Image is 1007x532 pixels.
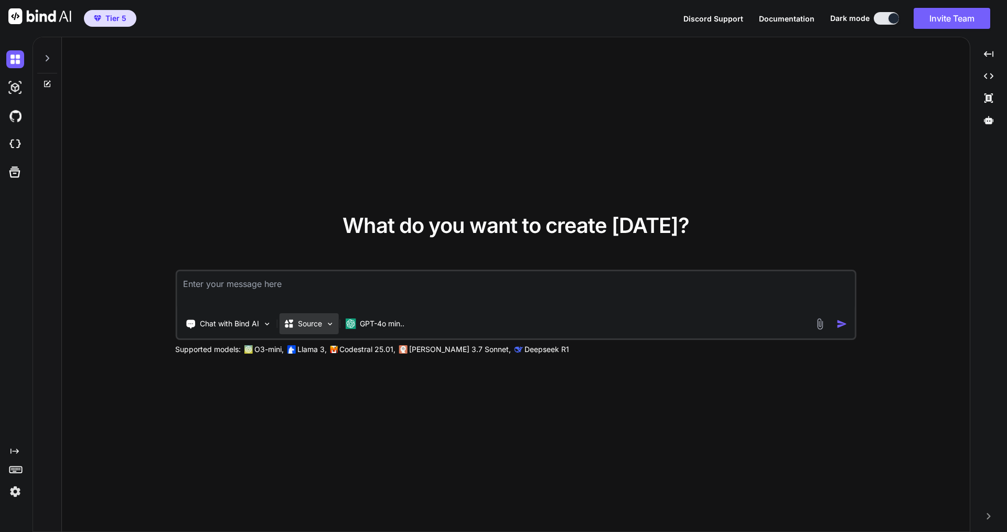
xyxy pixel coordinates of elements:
span: Tier 5 [105,13,126,24]
img: cloudideIcon [6,135,24,153]
img: claude [399,345,407,354]
span: Dark mode [830,13,870,24]
p: Codestral 25.01, [339,344,395,355]
p: Chat with Bind AI [200,318,259,329]
button: premiumTier 5 [84,10,136,27]
img: GPT-4 [244,345,252,354]
img: Pick Models [325,320,334,328]
p: GPT-4o min.. [360,318,404,329]
img: icon [837,318,848,329]
span: Discord Support [683,14,743,23]
p: O3-mini, [254,344,284,355]
img: Mistral-AI [330,346,337,353]
p: Supported models: [175,344,241,355]
img: githubDark [6,107,24,125]
img: Bind AI [8,8,71,24]
p: [PERSON_NAME] 3.7 Sonnet, [409,344,511,355]
img: claude [514,345,522,354]
span: Documentation [759,14,815,23]
img: settings [6,483,24,501]
p: Source [298,318,322,329]
p: Llama 3, [297,344,327,355]
button: Invite Team [914,8,990,29]
span: What do you want to create [DATE]? [342,212,689,238]
button: Discord Support [683,13,743,24]
p: Deepseek R1 [524,344,569,355]
img: darkAi-studio [6,79,24,97]
img: attachment [814,318,826,330]
img: premium [94,15,101,22]
img: darkChat [6,50,24,68]
img: Pick Tools [262,320,271,328]
button: Documentation [759,13,815,24]
img: Llama2 [287,345,295,354]
img: GPT-4o mini [345,318,356,329]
